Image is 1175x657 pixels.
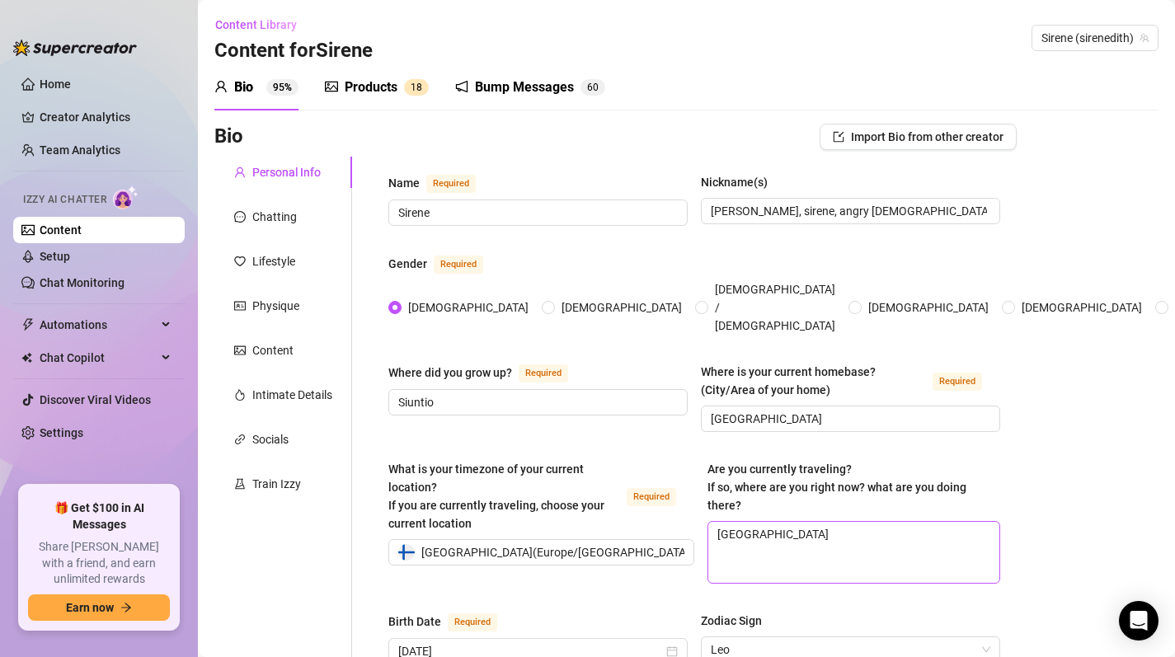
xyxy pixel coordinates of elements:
[234,300,246,312] span: idcard
[234,478,246,490] span: experiment
[28,500,170,533] span: 🎁 Get $100 in AI Messages
[252,475,301,493] div: Train Izzy
[28,539,170,588] span: Share [PERSON_NAME] with a friend, and earn unlimited rewards
[421,540,693,565] span: [GEOGRAPHIC_DATA] ( Europe/[GEOGRAPHIC_DATA] )
[701,363,926,399] div: Where is your current homebase? (City/Area of your home)
[701,173,779,191] label: Nickname(s)
[345,77,397,97] div: Products
[40,393,151,406] a: Discover Viral Videos
[707,462,966,512] span: Are you currently traveling? If so, where are you right now? what are you doing there?
[711,202,987,220] input: Nickname(s)
[388,174,420,192] div: Name
[40,77,71,91] a: Home
[711,410,987,428] input: Where is your current homebase? (City/Area of your home)
[426,175,476,193] span: Required
[214,124,243,150] h3: Bio
[40,223,82,237] a: Content
[388,462,604,530] span: What is your timezone of your current location? If you are currently traveling, choose your curre...
[40,312,157,338] span: Automations
[214,12,310,38] button: Content Library
[252,208,297,226] div: Chatting
[234,345,246,356] span: picture
[580,79,605,96] sup: 60
[234,77,253,97] div: Bio
[402,298,535,317] span: [DEMOGRAPHIC_DATA]
[66,601,114,614] span: Earn now
[862,298,995,317] span: [DEMOGRAPHIC_DATA]
[411,82,416,93] span: 1
[555,298,689,317] span: [DEMOGRAPHIC_DATA]
[1119,601,1159,641] div: Open Intercom Messenger
[214,38,373,64] h3: Content for Sirene
[388,363,586,382] label: Where did you grow up?
[519,364,568,382] span: Required
[388,254,501,274] label: Gender
[701,612,773,630] label: Zodiac Sign
[404,79,429,96] sup: 18
[833,131,844,143] span: import
[252,252,295,270] div: Lifestyle
[234,167,246,178] span: user
[40,276,125,289] a: Chat Monitoring
[234,389,246,401] span: fire
[398,393,674,411] input: Where did you grow up?
[448,613,497,631] span: Required
[28,594,170,621] button: Earn nowarrow-right
[416,82,422,93] span: 8
[234,211,246,223] span: message
[708,280,842,335] span: [DEMOGRAPHIC_DATA] / [DEMOGRAPHIC_DATA]
[266,79,298,96] sup: 95%
[701,363,1000,399] label: Where is your current homebase? (City/Area of your home)
[252,430,289,448] div: Socials
[214,80,228,93] span: user
[627,488,676,506] span: Required
[1015,298,1149,317] span: [DEMOGRAPHIC_DATA]
[21,318,35,331] span: thunderbolt
[388,255,427,273] div: Gender
[21,352,32,364] img: Chat Copilot
[820,124,1017,150] button: Import Bio from other creator
[851,130,1003,143] span: Import Bio from other creator
[325,80,338,93] span: picture
[40,250,70,263] a: Setup
[701,173,768,191] div: Nickname(s)
[40,143,120,157] a: Team Analytics
[113,185,139,209] img: AI Chatter
[234,256,246,267] span: heart
[252,386,332,404] div: Intimate Details
[587,82,593,93] span: 6
[40,104,172,130] a: Creator Analytics
[1041,26,1149,50] span: Sirene (sirenedith)
[1140,33,1149,43] span: team
[388,612,441,631] div: Birth Date
[593,82,599,93] span: 0
[252,163,321,181] div: Personal Info
[455,80,468,93] span: notification
[252,341,294,359] div: Content
[933,373,982,391] span: Required
[388,364,512,382] div: Where did you grow up?
[398,204,674,222] input: Name
[252,297,299,315] div: Physique
[398,544,415,561] img: fi
[23,192,106,208] span: Izzy AI Chatter
[215,18,297,31] span: Content Library
[120,602,132,613] span: arrow-right
[388,173,494,193] label: Name
[701,612,762,630] div: Zodiac Sign
[40,426,83,439] a: Settings
[434,256,483,274] span: Required
[475,77,574,97] div: Bump Messages
[234,434,246,445] span: link
[40,345,157,371] span: Chat Copilot
[13,40,137,56] img: logo-BBDzfeDw.svg
[388,612,515,631] label: Birth Date
[708,522,999,583] textarea: [GEOGRAPHIC_DATA]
